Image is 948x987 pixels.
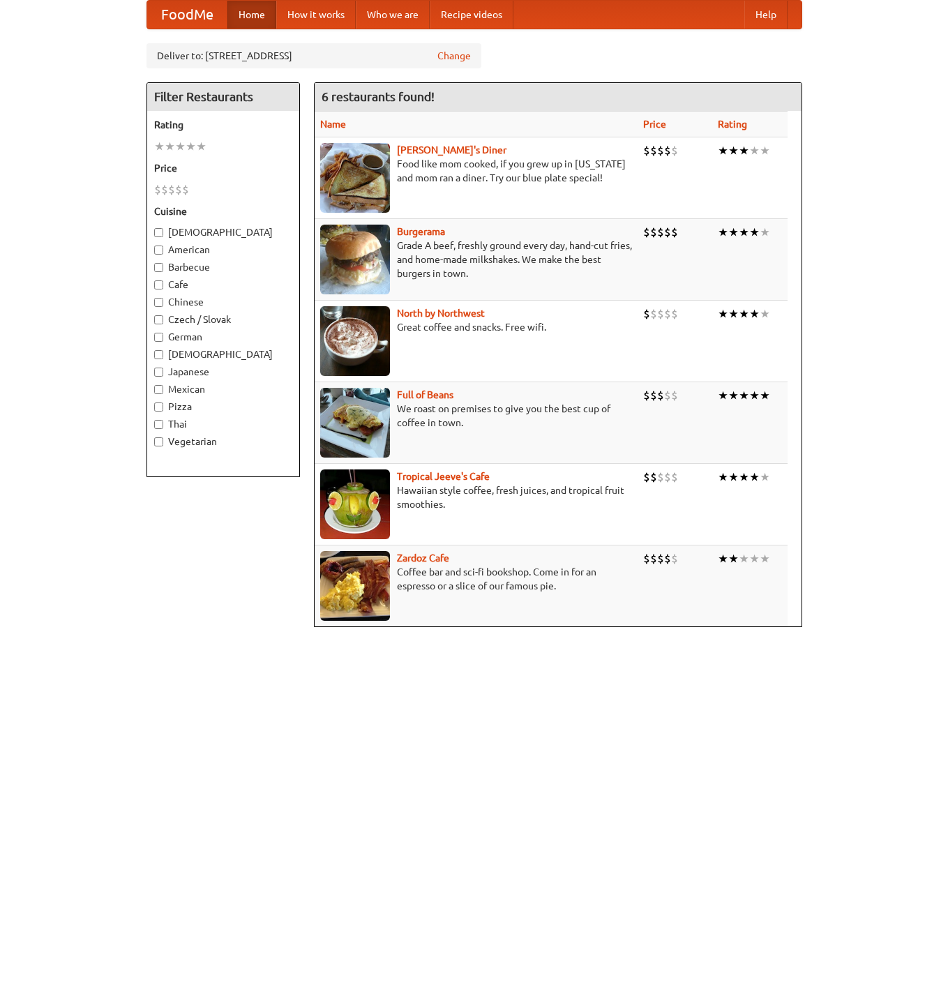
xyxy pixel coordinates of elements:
[671,143,678,158] li: $
[657,551,664,566] li: $
[397,471,490,482] a: Tropical Jeeve's Cafe
[320,306,390,376] img: north.jpg
[739,306,749,322] li: ★
[276,1,356,29] a: How it works
[146,43,481,68] div: Deliver to: [STREET_ADDRESS]
[671,225,678,240] li: $
[154,420,163,429] input: Thai
[154,347,292,361] label: [DEMOGRAPHIC_DATA]
[657,143,664,158] li: $
[154,260,292,274] label: Barbecue
[154,437,163,446] input: Vegetarian
[760,469,770,485] li: ★
[760,388,770,403] li: ★
[650,388,657,403] li: $
[154,400,292,414] label: Pizza
[728,143,739,158] li: ★
[154,225,292,239] label: [DEMOGRAPHIC_DATA]
[320,469,390,539] img: jeeves.jpg
[437,49,471,63] a: Change
[749,225,760,240] li: ★
[643,551,650,566] li: $
[643,469,650,485] li: $
[760,143,770,158] li: ★
[175,182,182,197] li: $
[728,225,739,240] li: ★
[739,225,749,240] li: ★
[320,143,390,213] img: sallys.jpg
[154,382,292,396] label: Mexican
[657,306,664,322] li: $
[397,552,449,564] a: Zardoz Cafe
[154,330,292,344] label: German
[154,161,292,175] h5: Price
[175,139,186,154] li: ★
[320,225,390,294] img: burgerama.jpg
[739,551,749,566] li: ★
[664,551,671,566] li: $
[320,551,390,621] img: zardoz.jpg
[168,182,175,197] li: $
[664,143,671,158] li: $
[718,551,728,566] li: ★
[154,280,163,289] input: Cafe
[650,551,657,566] li: $
[154,435,292,449] label: Vegetarian
[657,388,664,403] li: $
[739,469,749,485] li: ★
[397,308,485,319] b: North by Northwest
[397,144,506,156] a: [PERSON_NAME]'s Diner
[154,385,163,394] input: Mexican
[320,565,632,593] p: Coffee bar and sci-fi bookshop. Come in for an espresso or a slice of our famous pie.
[154,402,163,412] input: Pizza
[154,333,163,342] input: German
[154,228,163,237] input: [DEMOGRAPHIC_DATA]
[182,182,189,197] li: $
[728,388,739,403] li: ★
[664,306,671,322] li: $
[320,239,632,280] p: Grade A beef, freshly ground every day, hand-cut fries, and home-made milkshakes. We make the bes...
[718,469,728,485] li: ★
[147,1,227,29] a: FoodMe
[718,119,747,130] a: Rating
[154,246,163,255] input: American
[664,469,671,485] li: $
[650,306,657,322] li: $
[671,551,678,566] li: $
[397,389,453,400] a: Full of Beans
[154,315,163,324] input: Czech / Slovak
[320,320,632,334] p: Great coffee and snacks. Free wifi.
[320,483,632,511] p: Hawaiian style coffee, fresh juices, and tropical fruit smoothies.
[643,143,650,158] li: $
[643,119,666,130] a: Price
[657,469,664,485] li: $
[718,388,728,403] li: ★
[147,83,299,111] h4: Filter Restaurants
[154,365,292,379] label: Japanese
[320,388,390,458] img: beans.jpg
[196,139,206,154] li: ★
[749,469,760,485] li: ★
[728,469,739,485] li: ★
[643,306,650,322] li: $
[650,225,657,240] li: $
[671,469,678,485] li: $
[154,298,163,307] input: Chinese
[749,143,760,158] li: ★
[643,388,650,403] li: $
[397,226,445,237] a: Burgerama
[671,306,678,322] li: $
[671,388,678,403] li: $
[154,278,292,292] label: Cafe
[664,388,671,403] li: $
[154,312,292,326] label: Czech / Slovak
[749,551,760,566] li: ★
[322,90,435,103] ng-pluralize: 6 restaurants found!
[664,225,671,240] li: $
[739,143,749,158] li: ★
[760,225,770,240] li: ★
[154,182,161,197] li: $
[320,119,346,130] a: Name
